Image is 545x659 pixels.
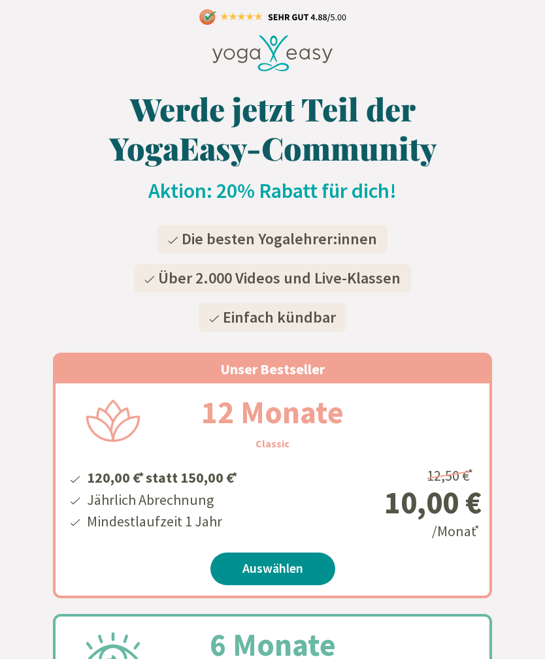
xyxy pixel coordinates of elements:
div: 10,00 € [325,487,482,518]
span: Unser Bestseller [220,360,325,378]
h2: 12 Monate [170,389,375,436]
span: 12,50 € [427,466,475,485]
li: 120,00 € statt 150,00 € [85,464,239,489]
h1: Werde jetzt Teil der YogaEasy-Community [53,89,492,167]
span: Über 2.000 Videos und Live-Klassen [158,268,401,288]
a: Auswählen [210,553,335,585]
li: Jährlich Abrechnung [85,489,239,511]
span: Die besten Yogalehrer:innen [182,229,377,249]
span: Einfach kündbar [223,307,336,327]
h3: Classic [256,436,289,451]
div: /Monat [325,462,482,542]
li: Mindestlaufzeit 1 Jahr [85,511,239,532]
